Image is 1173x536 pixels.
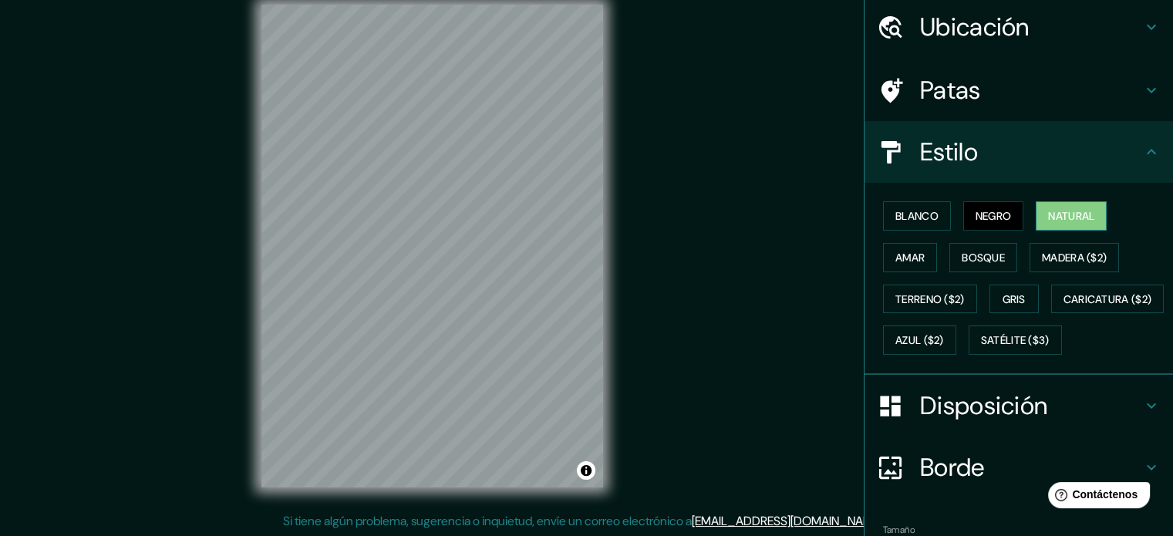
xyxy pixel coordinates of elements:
[1003,292,1026,306] font: Gris
[920,11,1030,43] font: Ubicación
[895,251,925,265] font: Amar
[920,136,978,168] font: Estilo
[920,389,1047,422] font: Disposición
[865,437,1173,498] div: Borde
[1036,476,1156,519] iframe: Lanzador de widgets de ayuda
[1030,243,1119,272] button: Madera ($2)
[969,325,1062,355] button: Satélite ($3)
[1048,209,1094,223] font: Natural
[577,461,595,480] button: Activar o desactivar atribución
[920,74,981,106] font: Patas
[692,513,882,529] a: [EMAIL_ADDRESS][DOMAIN_NAME]
[895,209,939,223] font: Blanco
[1063,292,1152,306] font: Caricatura ($2)
[283,513,692,529] font: Si tiene algún problema, sugerencia o inquietud, envíe un correo electrónico a
[883,524,915,536] font: Tamaño
[895,292,965,306] font: Terreno ($2)
[1036,201,1107,231] button: Natural
[1051,285,1165,314] button: Caricatura ($2)
[865,59,1173,121] div: Patas
[976,209,1012,223] font: Negro
[883,243,937,272] button: Amar
[1042,251,1107,265] font: Madera ($2)
[865,121,1173,183] div: Estilo
[963,201,1024,231] button: Negro
[883,285,977,314] button: Terreno ($2)
[962,251,1005,265] font: Bosque
[895,334,944,348] font: Azul ($2)
[981,334,1050,348] font: Satélite ($3)
[883,325,956,355] button: Azul ($2)
[261,5,603,487] canvas: Mapa
[949,243,1017,272] button: Bosque
[865,375,1173,437] div: Disposición
[920,451,985,484] font: Borde
[989,285,1039,314] button: Gris
[883,201,951,231] button: Blanco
